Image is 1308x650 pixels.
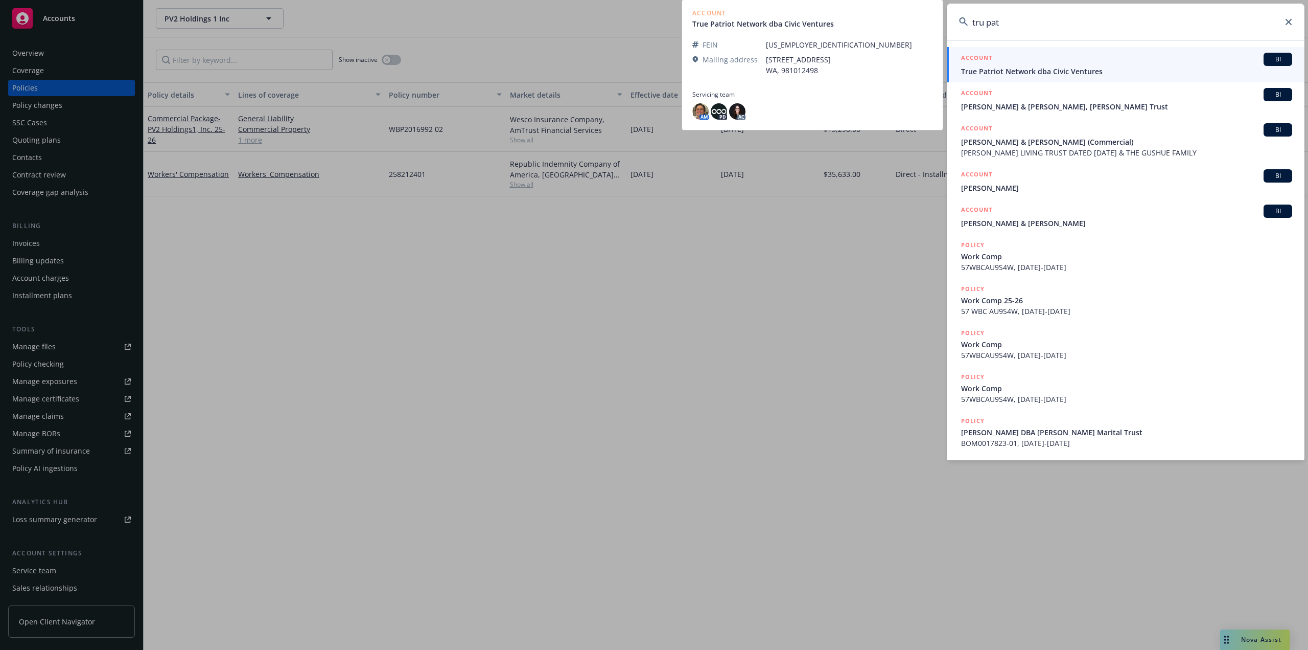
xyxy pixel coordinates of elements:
[961,328,985,338] h5: POLICY
[961,438,1292,449] span: BOM0017823-01, [DATE]-[DATE]
[961,427,1292,438] span: [PERSON_NAME] DBA [PERSON_NAME] Marital Trust
[947,4,1304,40] input: Search...
[961,339,1292,350] span: Work Comp
[947,322,1304,366] a: POLICYWork Comp57WBCAU9S4W, [DATE]-[DATE]
[947,164,1304,199] a: ACCOUNTBI[PERSON_NAME]
[961,394,1292,405] span: 57WBCAU9S4W, [DATE]-[DATE]
[947,118,1304,164] a: ACCOUNTBI[PERSON_NAME] & [PERSON_NAME] (Commercial)[PERSON_NAME] LIVING TRUST DATED [DATE] & THE ...
[947,47,1304,82] a: ACCOUNTBITrue Patriot Network dba Civic Ventures
[947,410,1304,454] a: POLICY[PERSON_NAME] DBA [PERSON_NAME] Marital TrustBOM0017823-01, [DATE]-[DATE]
[961,350,1292,361] span: 57WBCAU9S4W, [DATE]-[DATE]
[1268,55,1288,64] span: BI
[947,234,1304,278] a: POLICYWork Comp57WBCAU9S4W, [DATE]-[DATE]
[961,183,1292,193] span: [PERSON_NAME]
[947,278,1304,322] a: POLICYWork Comp 25-2657 WBC AU9S4W, [DATE]-[DATE]
[1268,171,1288,181] span: BI
[961,218,1292,229] span: [PERSON_NAME] & [PERSON_NAME]
[961,53,992,65] h5: ACCOUNT
[961,137,1292,147] span: [PERSON_NAME] & [PERSON_NAME] (Commercial)
[1268,125,1288,135] span: BI
[961,306,1292,317] span: 57 WBC AU9S4W, [DATE]-[DATE]
[947,366,1304,410] a: POLICYWork Comp57WBCAU9S4W, [DATE]-[DATE]
[961,416,985,426] h5: POLICY
[961,383,1292,394] span: Work Comp
[961,284,985,294] h5: POLICY
[947,82,1304,118] a: ACCOUNTBI[PERSON_NAME] & [PERSON_NAME], [PERSON_NAME] Trust
[961,240,985,250] h5: POLICY
[961,262,1292,273] span: 57WBCAU9S4W, [DATE]-[DATE]
[961,251,1292,262] span: Work Comp
[1268,90,1288,99] span: BI
[961,295,1292,306] span: Work Comp 25-26
[961,88,992,100] h5: ACCOUNT
[961,123,992,136] h5: ACCOUNT
[961,101,1292,112] span: [PERSON_NAME] & [PERSON_NAME], [PERSON_NAME] Trust
[1268,207,1288,216] span: BI
[947,199,1304,234] a: ACCOUNTBI[PERSON_NAME] & [PERSON_NAME]
[961,66,1292,77] span: True Patriot Network dba Civic Ventures
[961,147,1292,158] span: [PERSON_NAME] LIVING TRUST DATED [DATE] & THE GUSHUE FAMILY
[961,372,985,382] h5: POLICY
[961,169,992,182] h5: ACCOUNT
[961,205,992,217] h5: ACCOUNT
